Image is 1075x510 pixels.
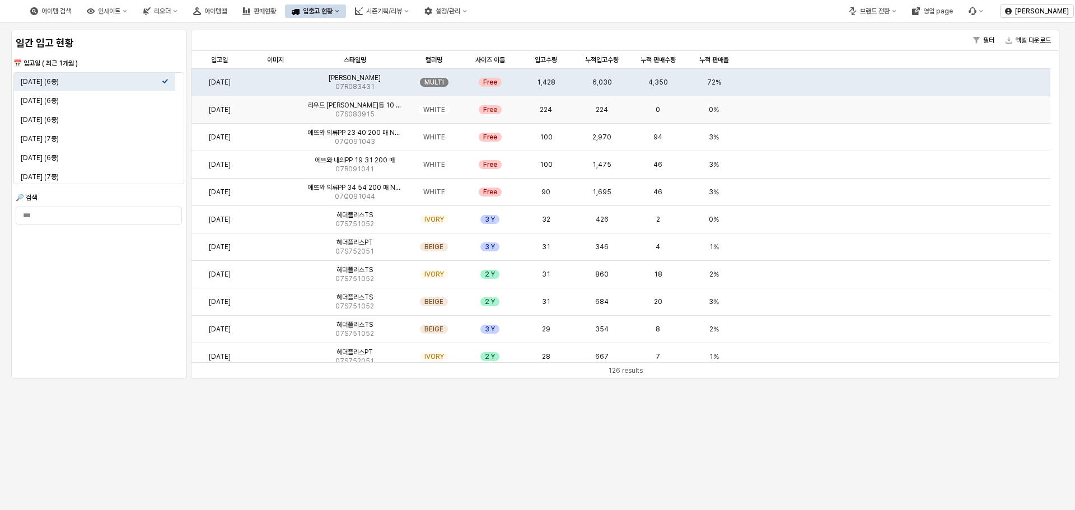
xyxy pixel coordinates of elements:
span: 354 [595,325,609,334]
span: 누적 판매율 [699,55,729,64]
div: 설정/관리 [418,4,474,18]
span: 1,695 [592,188,611,196]
span: 667 [595,352,609,361]
span: 100 [540,160,553,169]
span: 3 Y [485,325,495,334]
span: 8 [656,325,660,334]
div: Select an option [14,72,184,183]
div: 입출고 현황 [303,7,333,15]
span: 헤더플리스PT [336,348,373,357]
span: 07S752051 [335,357,374,366]
button: 인사이트 [80,4,134,18]
span: 3% [709,133,719,142]
span: 31 [542,297,550,306]
span: 94 [653,133,662,142]
span: 🔎 검색 [16,194,37,202]
span: Free [483,160,497,169]
span: 2 Y [485,270,495,279]
span: 3% [709,160,719,169]
span: 에뜨와 내의PP 19 31 200 매 [315,156,395,165]
button: 엑셀 다운로드 [1001,34,1055,47]
button: 입출고 현황 [285,4,346,18]
span: 3% [709,188,719,196]
span: [DATE] [209,270,231,279]
span: 누적 판매수량 [641,55,676,64]
span: WHITE [423,133,445,142]
span: 2 Y [485,352,495,361]
span: 컬러명 [426,55,442,64]
button: 아이템 검색 [24,4,78,18]
button: 리오더 [136,4,184,18]
span: 1,475 [592,160,611,169]
div: 인사이트 [98,7,120,15]
span: 헤더플리스TS [336,293,373,302]
span: 1,428 [537,78,555,87]
span: 32 [542,215,550,224]
span: 헤더플리스TS [336,320,373,329]
div: [DATE] (7종) [21,172,162,181]
span: [DATE] [209,160,231,169]
div: Menu item 6 [962,4,990,18]
div: 아이템맵 [186,4,233,18]
div: [DATE] (6종) [21,77,162,86]
span: 07S083915 [335,110,375,119]
span: IVORY [424,352,444,361]
span: Free [483,188,497,196]
span: [DATE] [209,325,231,334]
span: [DATE] [209,133,231,142]
span: 90 [541,188,550,196]
span: 2% [709,270,719,279]
div: 시즌기획/리뷰 [348,4,415,18]
div: 영업 page [905,4,960,18]
div: 아이템 검색 [41,7,71,15]
button: 브랜드 전환 [842,4,903,18]
div: 판매현황 [236,4,283,18]
span: 헤더플리스TS [336,210,373,219]
h4: 일간 입고 현황 [16,38,182,49]
span: 0% [709,215,719,224]
span: Free [483,78,497,87]
span: 입고수량 [535,55,557,64]
div: 설정/관리 [436,7,460,15]
span: 이미지 [267,55,284,64]
span: 입고일 [211,55,228,64]
span: [DATE] [209,188,231,196]
span: 426 [596,215,609,224]
span: IVORY [424,270,444,279]
span: [DATE] [209,242,231,251]
span: Free [483,105,497,114]
span: 07Q091044 [335,192,375,201]
span: 3 Y [485,242,495,251]
span: 3 Y [485,215,495,224]
div: 시즌기획/리뷰 [366,7,402,15]
span: 7 [656,352,660,361]
span: 28 [542,352,550,361]
span: 860 [595,270,609,279]
span: 07S751052 [335,329,374,338]
span: 에뜨와 의류PP 34 54 200 매 NEW [308,183,401,192]
div: [DATE] (6종) [21,153,162,162]
span: 07S752051 [335,247,374,256]
span: BEIGE [424,242,443,251]
div: Table toolbar [191,362,1059,378]
span: 07S751052 [335,274,374,283]
span: 31 [542,270,550,279]
span: 684 [595,297,609,306]
span: 72% [707,78,721,87]
span: 📅 입고일 ( 최근 1개월 ) [13,59,78,67]
span: [DATE] [209,105,231,114]
span: 1% [709,352,719,361]
span: 224 [596,105,608,114]
span: IVORY [424,215,444,224]
span: 2 [656,215,660,224]
span: [DATE] [209,297,231,306]
span: 에뜨와 의류PP 23 40 200 매 NEW [308,128,401,137]
span: [PERSON_NAME] [329,73,381,82]
div: [DATE] (6종) [21,115,162,124]
p: [PERSON_NAME] [1015,7,1069,16]
button: [PERSON_NAME] [1000,4,1074,18]
span: BEIGE [424,325,443,334]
